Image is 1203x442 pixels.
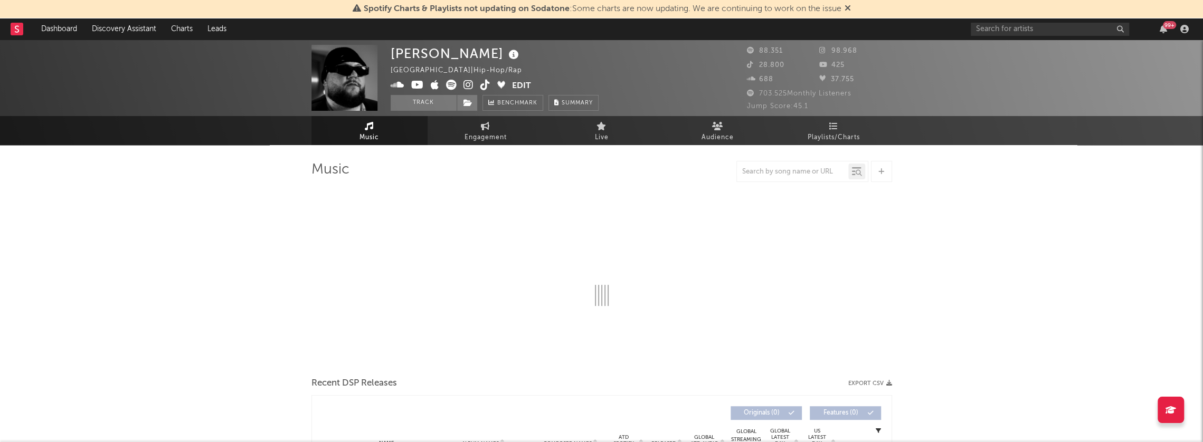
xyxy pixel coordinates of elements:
input: Search by song name or URL [737,168,848,176]
a: Dashboard [34,18,84,40]
span: : Some charts are now updating. We are continuing to work on the issue [364,5,841,13]
input: Search for artists [971,23,1129,36]
button: Features(0) [810,406,881,420]
div: [PERSON_NAME] [391,45,522,62]
span: 28.800 [747,62,784,69]
a: Audience [660,116,776,145]
span: Features ( 0 ) [817,410,865,416]
span: 88.351 [747,47,783,54]
button: Edit [512,80,531,93]
span: 703.525 Monthly Listeners [747,90,851,97]
button: Summary [548,95,599,111]
a: Leads [200,18,234,40]
div: [GEOGRAPHIC_DATA] | Hip-Hop/Rap [391,64,534,77]
a: Charts [164,18,200,40]
span: Originals ( 0 ) [737,410,786,416]
span: Benchmark [497,97,537,110]
div: 99 + [1163,21,1176,29]
span: 688 [747,76,773,83]
span: Live [595,131,609,144]
button: Export CSV [848,380,892,387]
span: Music [359,131,379,144]
a: Live [544,116,660,145]
span: Playlists/Charts [808,131,860,144]
span: 37.755 [819,76,854,83]
button: 99+ [1160,25,1167,33]
span: 98.968 [819,47,857,54]
a: Discovery Assistant [84,18,164,40]
span: Audience [702,131,734,144]
a: Engagement [428,116,544,145]
span: Jump Score: 45.1 [747,103,808,110]
a: Playlists/Charts [776,116,892,145]
button: Track [391,95,457,111]
span: Summary [562,100,593,106]
span: Engagement [465,131,507,144]
span: Spotify Charts & Playlists not updating on Sodatone [364,5,570,13]
span: Recent DSP Releases [311,377,397,390]
a: Music [311,116,428,145]
span: Dismiss [845,5,851,13]
button: Originals(0) [731,406,802,420]
span: 425 [819,62,845,69]
a: Benchmark [482,95,543,111]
